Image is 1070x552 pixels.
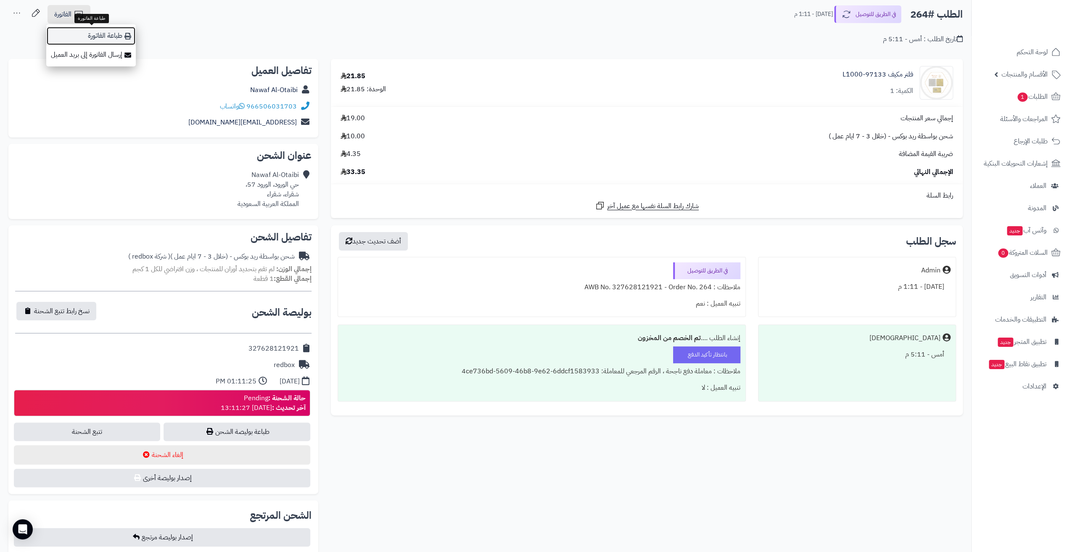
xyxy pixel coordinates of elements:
span: نسخ رابط تتبع الشحنة [34,306,90,316]
div: [DEMOGRAPHIC_DATA] [869,333,941,343]
span: تطبيق نقاط البيع [988,358,1046,370]
button: في الطريق للتوصيل [834,5,901,23]
small: 1 قطعة [254,274,312,284]
span: شحن بواسطة ريد بوكس - (خلال 3 - 7 ايام عمل ) [829,132,953,141]
span: ضريبة القيمة المضافة [899,149,953,159]
div: Admin [921,266,941,275]
span: الأقسام والمنتجات [1001,69,1048,80]
a: أدوات التسويق [977,265,1065,285]
div: الكمية: 1 [890,86,913,96]
span: واتساب [220,101,245,111]
a: الطلبات1 [977,87,1065,107]
span: جديد [989,360,1004,369]
a: المراجعات والأسئلة [977,109,1065,129]
div: 327628121921 [248,344,299,354]
span: لم تقم بتحديد أوزان للمنتجات ، وزن افتراضي للكل 1 كجم [132,264,275,274]
div: Nawaf Al-Otaibi حي الورود، الورود 57، شقراء، شقراء المملكة العربية السعودية [238,170,299,209]
span: المراجعات والأسئلة [1000,113,1048,125]
div: [DATE] - 1:11 م [764,279,951,295]
a: طلبات الإرجاع [977,131,1065,151]
a: طباعة الفاتورة [46,26,136,45]
div: في الطريق للتوصيل [673,262,740,279]
span: 4.35 [341,149,361,159]
span: الإعدادات [1022,380,1046,392]
a: إرسال الفاتورة إلى بريد العميل [46,45,136,64]
div: رابط السلة [334,191,959,201]
span: التطبيقات والخدمات [995,314,1046,325]
h2: عنوان الشحن [15,151,312,161]
div: إنشاء الطلب .... [343,330,740,346]
div: ملاحظات : AWB No. 327628121921 - Order No. 264 [343,279,740,296]
a: 966506031703 [246,101,297,111]
span: شارك رابط السلة نفسها مع عميل آخر [607,201,699,211]
span: 1 [1017,92,1028,102]
strong: إجمالي القطع: [274,274,312,284]
span: جديد [998,338,1013,347]
a: السلات المتروكة0 [977,243,1065,263]
a: التقارير [977,287,1065,307]
span: جديد [1007,226,1022,235]
span: التقارير [1030,291,1046,303]
span: الفاتورة [54,9,71,19]
span: تطبيق المتجر [997,336,1046,348]
a: الإعدادات [977,376,1065,396]
a: تطبيق نقاط البيعجديد [977,354,1065,374]
span: 10.00 [341,132,365,141]
a: العملاء [977,176,1065,196]
span: 33.35 [341,167,365,177]
a: شارك رابط السلة نفسها مع عميل آخر [595,201,699,211]
button: إصدار بوليصة مرتجع [14,528,310,547]
span: لوحة التحكم [1017,46,1048,58]
span: 0 [998,248,1008,258]
small: [DATE] - 1:11 م [794,10,833,18]
div: تنبيه العميل : لا [343,380,740,396]
div: بانتظار تأكيد الدفع [673,346,740,363]
span: المدونة [1028,202,1046,214]
strong: آخر تحديث : [272,403,306,413]
h2: الشحن المرتجع [250,510,312,520]
div: 01:11:25 PM [216,377,256,386]
button: إلغاء الشحنة [14,445,310,465]
button: أضف تحديث جديد [339,232,408,251]
div: Open Intercom Messenger [13,519,33,539]
a: الفاتورة [48,5,90,24]
div: تاريخ الطلب : أمس - 5:11 م [883,34,963,44]
b: تم الخصم من المخزون [638,333,701,343]
a: تطبيق المتجرجديد [977,332,1065,352]
span: أدوات التسويق [1010,269,1046,281]
h2: تفاصيل الشحن [15,232,312,242]
a: لوحة التحكم [977,42,1065,62]
img: 1729940700-%D9%81%D9%84%D8%AA%D8%B1%20L1000%20%D9%84%D8%A7%D8%B5%D9%84%D9%8A-90x90.png [920,66,953,100]
h2: الطلب #264 [910,6,963,23]
span: العملاء [1030,180,1046,192]
strong: حالة الشحنة : [268,393,306,403]
strong: إجمالي الوزن: [276,264,312,274]
a: المدونة [977,198,1065,218]
a: فلتر مكيف 97133-L1000 [843,70,913,79]
div: [DATE] [280,377,300,386]
a: Nawaf Al-Otaibi [250,85,298,95]
h3: سجل الطلب [906,236,956,246]
div: 21.85 [341,71,365,81]
a: إشعارات التحويلات البنكية [977,153,1065,174]
div: ملاحظات : معاملة دفع ناجحة ، الرقم المرجعي للمعاملة: 4ce736bd-5609-46b8-9e62-6ddcf1583933 [343,363,740,380]
span: إشعارات التحويلات البنكية [984,158,1048,169]
span: الطلبات [1017,91,1048,103]
button: نسخ رابط تتبع الشحنة [16,302,96,320]
a: تتبع الشحنة [14,423,160,441]
span: طلبات الإرجاع [1014,135,1048,147]
div: شحن بواسطة ريد بوكس - (خلال 3 - 7 ايام عمل ) [128,252,295,261]
h2: تفاصيل العميل [15,66,312,76]
div: redbox [274,360,295,370]
span: وآتس آب [1006,224,1046,236]
div: أمس - 5:11 م [764,346,951,363]
button: إصدار بوليصة أخرى [14,469,310,487]
div: الوحدة: 21.85 [341,85,386,94]
a: [EMAIL_ADDRESS][DOMAIN_NAME] [188,117,297,127]
a: طباعة بوليصة الشحن [164,423,310,441]
span: الإجمالي النهائي [914,167,953,177]
a: وآتس آبجديد [977,220,1065,240]
span: ( شركة redbox ) [128,251,170,261]
a: التطبيقات والخدمات [977,309,1065,330]
div: طباعة الفاتورة [74,14,109,23]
